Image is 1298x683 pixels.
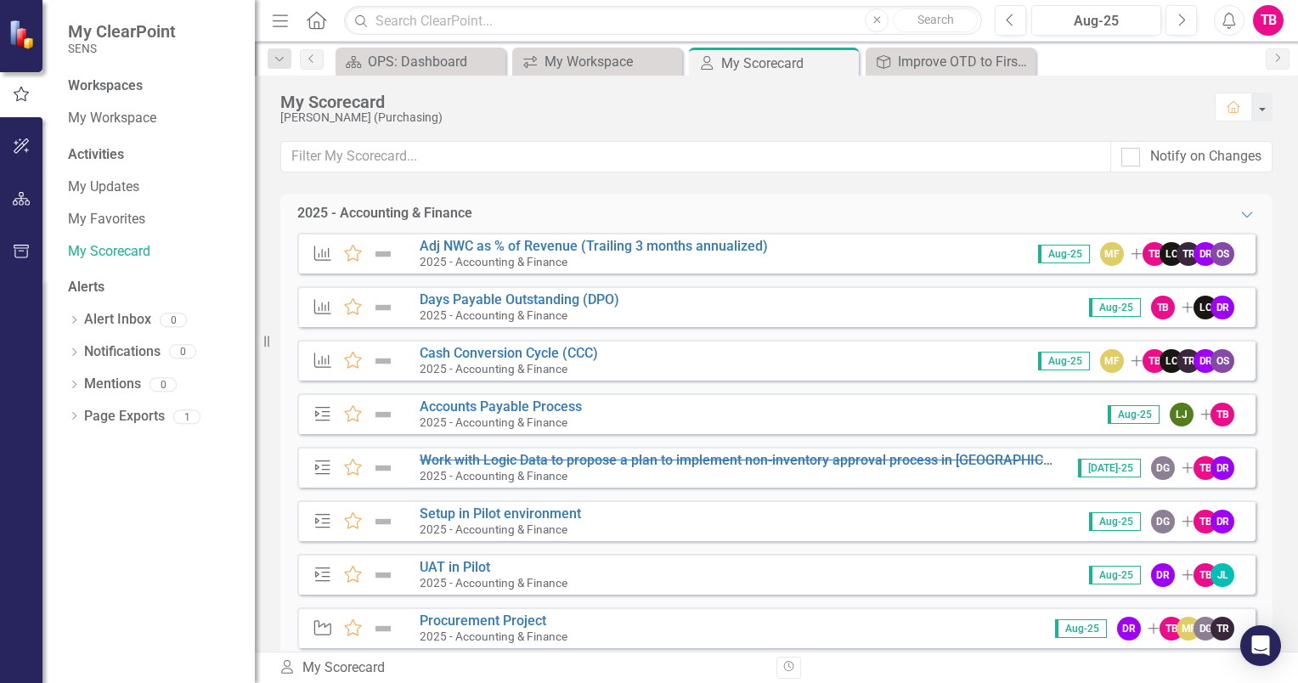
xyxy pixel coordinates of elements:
div: TR [1177,349,1200,373]
span: Aug-25 [1089,298,1141,317]
div: TB [1151,296,1175,319]
div: DR [1194,349,1217,373]
div: DG [1151,456,1175,480]
div: Activities [68,145,238,165]
div: MF [1177,617,1200,641]
a: OPS: Dashboard [340,51,501,72]
div: DR [1211,296,1234,319]
div: 0 [169,345,196,359]
input: Search ClearPoint... [344,6,982,36]
div: My Scorecard [279,658,764,678]
div: OPS: Dashboard [368,51,501,72]
div: LJ [1170,403,1194,426]
div: Workspaces [68,76,143,96]
button: TB [1253,5,1284,36]
div: TR [1177,242,1200,266]
div: My Workspace [545,51,678,72]
a: Accounts Payable Process [420,398,582,415]
div: DG [1151,510,1175,533]
a: Notifications [84,342,161,362]
small: 2025 - Accounting & Finance [420,308,567,322]
a: Work with Logic Data to propose a plan to implement non-inventory approval process in [GEOGRAPHIC... [420,452,1090,468]
small: SENS [68,42,176,55]
span: Aug-25 [1108,405,1160,424]
input: Filter My Scorecard... [280,141,1111,172]
div: OS [1211,349,1234,373]
a: Adj NWC as % of Revenue (Trailing 3 months annualized) [420,238,768,254]
small: 2025 - Accounting & Finance [420,522,567,536]
div: Improve OTD to First Promise Date to Customers to 95% by end of Q3 [898,51,1031,72]
img: Not Defined [372,297,394,318]
div: TB [1143,242,1166,266]
div: [PERSON_NAME] (Purchasing) [280,111,1198,124]
div: OS [1211,242,1234,266]
img: Not Defined [372,404,394,425]
div: MF [1100,242,1124,266]
div: Open Intercom Messenger [1240,625,1281,666]
span: Aug-25 [1038,352,1090,370]
small: 2025 - Accounting & Finance [420,576,567,590]
button: Search [893,8,978,32]
span: Aug-25 [1038,245,1090,263]
a: My Updates [68,178,238,197]
small: 2025 - Accounting & Finance [420,362,567,375]
span: Aug-25 [1055,619,1107,638]
div: LC [1194,296,1217,319]
div: DR [1194,242,1217,266]
a: Procurement Project [420,612,546,629]
a: My Favorites [68,210,238,229]
div: TB [1194,510,1217,533]
a: My Workspace [68,109,238,128]
span: Aug-25 [1089,566,1141,584]
div: My Scorecard [280,93,1198,111]
div: JL [1211,563,1234,587]
small: 2025 - Accounting & Finance [420,469,567,483]
small: 2025 - Accounting & Finance [420,415,567,429]
a: Page Exports [84,407,165,426]
div: 2025 - Accounting & Finance [297,204,472,223]
div: DR [1117,617,1141,641]
a: Days Payable Outstanding (DPO) [420,291,619,308]
div: MF [1100,349,1124,373]
div: TB [1194,456,1217,480]
small: 2025 - Accounting & Finance [420,255,567,268]
img: Not Defined [372,511,394,532]
a: UAT in Pilot [420,559,490,575]
div: TB [1143,349,1166,373]
span: Search [917,13,954,26]
div: Notify on Changes [1150,147,1261,167]
div: Alerts [68,278,238,297]
a: Improve OTD to First Promise Date to Customers to 95% by end of Q3 [870,51,1031,72]
div: TR [1211,617,1234,641]
img: Not Defined [372,565,394,585]
img: ClearPoint Strategy [8,18,40,50]
div: TB [1211,403,1234,426]
span: Aug-25 [1089,512,1141,531]
span: My ClearPoint [68,21,176,42]
div: TB [1194,563,1217,587]
div: 0 [150,377,177,392]
div: Aug-25 [1037,11,1155,31]
a: Cash Conversion Cycle (CCC) [420,345,598,361]
a: Mentions [84,375,141,394]
span: [DATE]-25 [1078,459,1141,477]
button: Aug-25 [1031,5,1161,36]
div: 0 [160,313,187,327]
div: LC [1160,242,1183,266]
img: Not Defined [372,618,394,639]
div: My Scorecard [721,53,855,74]
a: Alert Inbox [84,310,151,330]
a: Setup in Pilot environment [420,505,581,522]
img: Not Defined [372,244,394,264]
div: DG [1194,617,1217,641]
div: DR [1211,456,1234,480]
div: DR [1151,563,1175,587]
a: My Workspace [516,51,678,72]
a: My Scorecard [68,242,238,262]
div: LC [1160,349,1183,373]
div: TB [1160,617,1183,641]
div: DR [1211,510,1234,533]
img: Not Defined [372,351,394,371]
